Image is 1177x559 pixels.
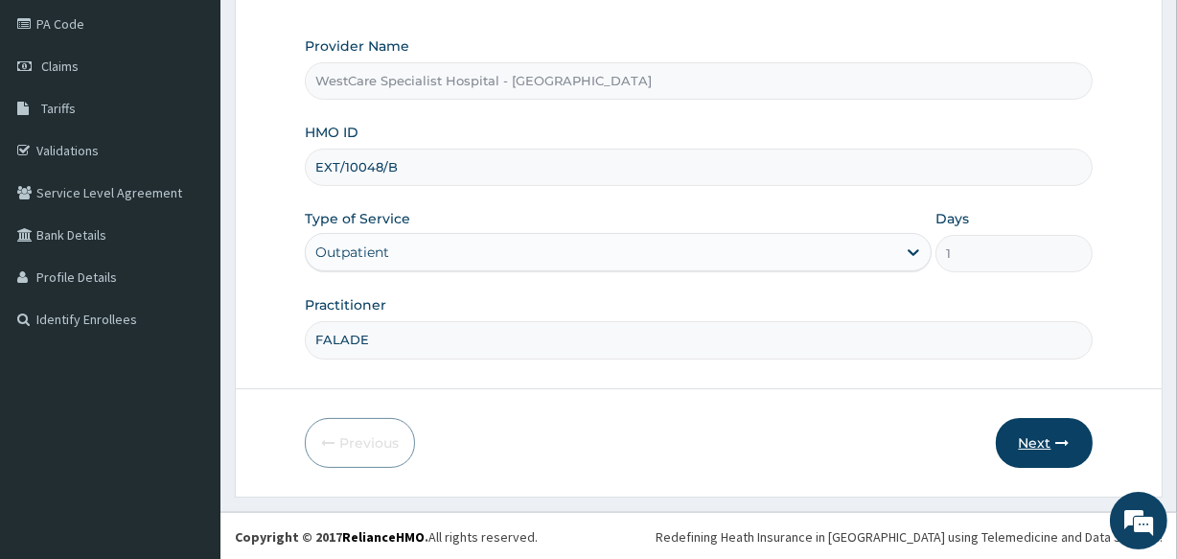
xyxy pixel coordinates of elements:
[935,209,969,228] label: Days
[305,295,386,314] label: Practitioner
[100,107,322,132] div: Chat with us now
[41,58,79,75] span: Claims
[656,527,1163,547] div: Redefining Heath Insurance in [GEOGRAPHIC_DATA] using Telemedicine and Data Science!
[35,96,78,144] img: d_794563401_company_1708531726252_794563401
[235,528,428,546] strong: Copyright © 2017 .
[342,528,425,546] a: RelianceHMO
[314,10,360,56] div: Minimize live chat window
[305,149,1092,186] input: Enter HMO ID
[305,123,358,142] label: HMO ID
[315,243,389,262] div: Outpatient
[305,418,415,468] button: Previous
[41,100,76,117] span: Tariffs
[305,36,409,56] label: Provider Name
[10,363,365,431] textarea: Type your message and hit 'Enter'
[111,161,265,355] span: We're online!
[305,209,410,228] label: Type of Service
[305,321,1092,359] input: Enter Name
[996,418,1093,468] button: Next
